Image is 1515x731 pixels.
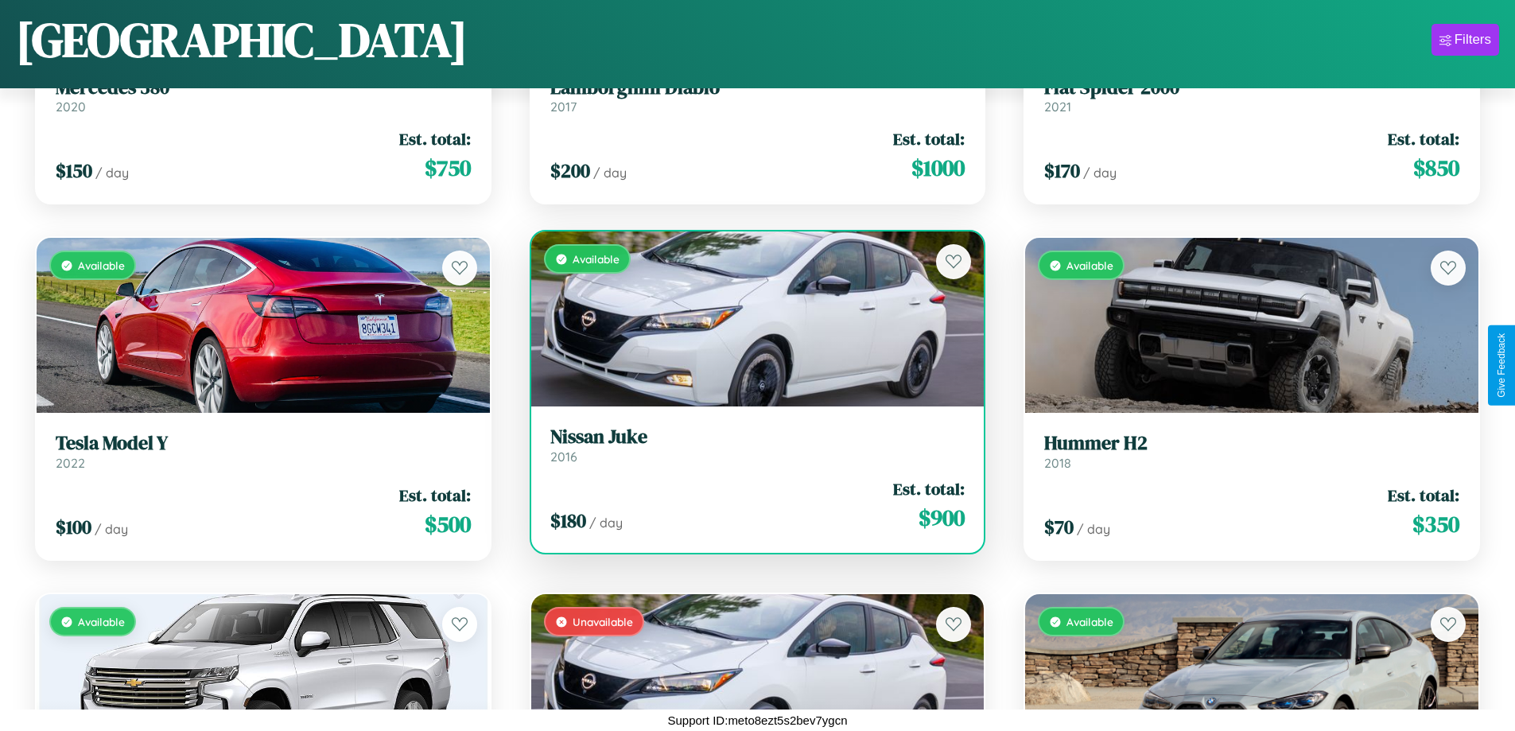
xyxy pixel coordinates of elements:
[56,455,85,471] span: 2022
[56,432,471,471] a: Tesla Model Y2022
[1413,152,1459,184] span: $ 850
[1066,259,1113,272] span: Available
[1044,76,1459,115] a: Fiat Spider 20002021
[919,502,965,534] span: $ 900
[399,127,471,150] span: Est. total:
[1496,333,1507,398] div: Give Feedback
[1044,157,1080,184] span: $ 170
[56,99,86,115] span: 2020
[78,259,125,272] span: Available
[593,165,627,181] span: / day
[56,76,471,115] a: Mercedes 3802020
[1388,484,1459,507] span: Est. total:
[911,152,965,184] span: $ 1000
[1455,32,1491,48] div: Filters
[668,710,848,731] p: Support ID: meto8ezt5s2bev7ygcn
[399,484,471,507] span: Est. total:
[1077,521,1110,537] span: / day
[1044,432,1459,455] h3: Hummer H2
[95,521,128,537] span: / day
[1044,432,1459,471] a: Hummer H22018
[1412,508,1459,540] span: $ 350
[1044,514,1074,540] span: $ 70
[550,76,965,115] a: Lamborghini Diablo2017
[1083,165,1117,181] span: / day
[550,426,965,465] a: Nissan Juke2016
[1388,127,1459,150] span: Est. total:
[1044,99,1071,115] span: 2021
[893,477,965,500] span: Est. total:
[78,615,125,628] span: Available
[1431,24,1499,56] button: Filters
[550,426,965,449] h3: Nissan Juke
[425,508,471,540] span: $ 500
[56,432,471,455] h3: Tesla Model Y
[425,152,471,184] span: $ 750
[1044,455,1071,471] span: 2018
[1066,615,1113,628] span: Available
[550,99,577,115] span: 2017
[56,157,92,184] span: $ 150
[893,127,965,150] span: Est. total:
[589,515,623,531] span: / day
[56,514,91,540] span: $ 100
[95,165,129,181] span: / day
[550,507,586,534] span: $ 180
[550,157,590,184] span: $ 200
[573,252,620,266] span: Available
[573,615,633,628] span: Unavailable
[16,7,468,72] h1: [GEOGRAPHIC_DATA]
[550,449,577,465] span: 2016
